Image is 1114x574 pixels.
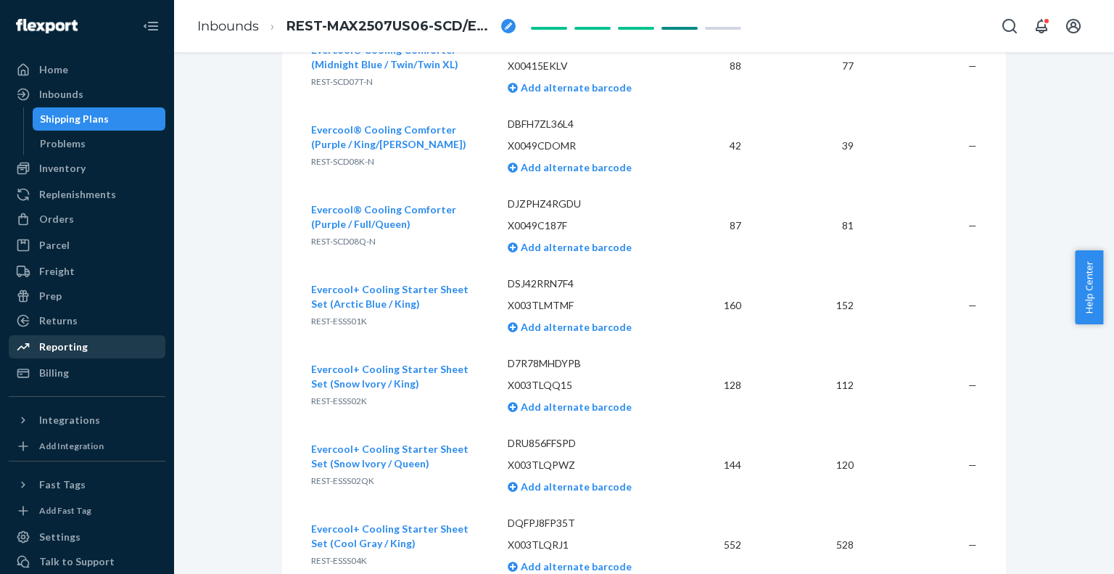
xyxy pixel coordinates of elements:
[286,17,495,36] span: REST-MAX2507US06-SCD/ESS/IFS/ITS/IPC
[508,516,669,530] p: DQFPJ8FP35T
[311,522,469,549] span: Evercool+ Cooling Starter Sheet Set (Cool Gray / King)
[311,362,484,391] button: Evercool+ Cooling Starter Sheet Set (Snow Ivory / King)
[39,366,69,380] div: Billing
[39,238,70,253] div: Parcel
[680,345,753,425] td: 128
[1027,12,1056,41] button: Open notifications
[968,459,977,471] span: —
[311,202,484,231] button: Evercool® Cooling Comforter (Purple / Full/Queen)
[968,538,977,551] span: —
[186,5,527,48] ol: breadcrumbs
[311,316,367,327] span: REST-ESSS01K
[968,60,977,72] span: —
[680,425,753,505] td: 144
[39,87,83,102] div: Inbounds
[508,218,669,233] p: X0049C187F
[753,266,865,345] td: 152
[197,18,259,34] a: Inbounds
[508,378,669,393] p: X003TLQQ15
[518,560,632,573] span: Add alternate barcode
[508,276,669,291] p: DSJ42RRN7F4
[9,309,165,332] a: Returns
[508,458,669,472] p: X003TLQPWZ
[39,413,100,427] div: Integrations
[753,425,865,505] td: 120
[39,530,81,544] div: Settings
[680,186,753,266] td: 87
[9,438,165,455] a: Add Integration
[1059,12,1088,41] button: Open account menu
[311,395,367,406] span: REST-ESSS02K
[508,560,632,573] a: Add alternate barcode
[311,555,367,566] span: REST-ESSS04K
[9,361,165,385] a: Billing
[40,112,109,126] div: Shipping Plans
[968,219,977,231] span: —
[311,363,469,390] span: Evercool+ Cooling Starter Sheet Set (Snow Ivory / King)
[518,81,632,94] span: Add alternate barcode
[39,477,86,492] div: Fast Tags
[311,43,484,72] button: Evercool® Cooling Comforter (Midnight Blue / Twin/Twin XL)
[995,12,1024,41] button: Open Search Box
[311,522,484,551] button: Evercool+ Cooling Starter Sheet Set (Cool Gray / King)
[9,208,165,231] a: Orders
[9,473,165,496] button: Fast Tags
[39,340,88,354] div: Reporting
[680,266,753,345] td: 160
[311,76,373,87] span: REST-SCD07T-N
[39,313,78,328] div: Returns
[508,139,669,153] p: X0049CDOMR
[40,136,86,151] div: Problems
[311,156,374,167] span: REST-SCD08K-N
[508,59,669,73] p: X00415EKLV
[753,345,865,425] td: 112
[311,442,484,471] button: Evercool+ Cooling Starter Sheet Set (Snow Ivory / Queen)
[39,504,91,517] div: Add Fast Tag
[508,81,632,94] a: Add alternate barcode
[508,321,632,333] a: Add alternate barcode
[508,298,669,313] p: X003TLMTMF
[508,538,669,552] p: X003TLQRJ1
[9,157,165,180] a: Inventory
[311,443,469,470] span: Evercool+ Cooling Starter Sheet Set (Snow Ivory / Queen)
[508,356,669,371] p: D7R78MHDYPB
[508,436,669,451] p: DRU856FFSPD
[311,236,376,247] span: REST-SCD08Q-N
[9,234,165,257] a: Parcel
[39,289,62,303] div: Prep
[39,62,68,77] div: Home
[311,123,484,152] button: Evercool® Cooling Comforter (Purple / King/[PERSON_NAME])
[518,321,632,333] span: Add alternate barcode
[680,26,753,106] td: 88
[9,58,165,81] a: Home
[9,525,165,549] a: Settings
[968,299,977,311] span: —
[39,264,75,279] div: Freight
[39,440,104,452] div: Add Integration
[136,12,165,41] button: Close Navigation
[1075,250,1103,324] button: Help Center
[753,26,865,106] td: 77
[753,186,865,266] td: 81
[311,203,456,230] span: Evercool® Cooling Comforter (Purple / Full/Queen)
[39,161,86,176] div: Inventory
[518,480,632,493] span: Add alternate barcode
[33,107,166,131] a: Shipping Plans
[968,139,977,152] span: —
[968,379,977,391] span: —
[508,480,632,493] a: Add alternate barcode
[311,123,466,150] span: Evercool® Cooling Comforter (Purple / King/[PERSON_NAME])
[311,282,484,311] button: Evercool+ Cooling Starter Sheet Set (Arctic Blue / King)
[518,241,632,253] span: Add alternate barcode
[311,283,469,310] span: Evercool+ Cooling Starter Sheet Set (Arctic Blue / King)
[311,475,374,486] span: REST-ESSS02QK
[9,260,165,283] a: Freight
[680,106,753,186] td: 42
[508,401,632,413] a: Add alternate barcode
[9,502,165,520] a: Add Fast Tag
[9,335,165,358] a: Reporting
[39,554,115,569] div: Talk to Support
[508,197,669,211] p: DJZPHZ4RGDU
[9,183,165,206] a: Replenishments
